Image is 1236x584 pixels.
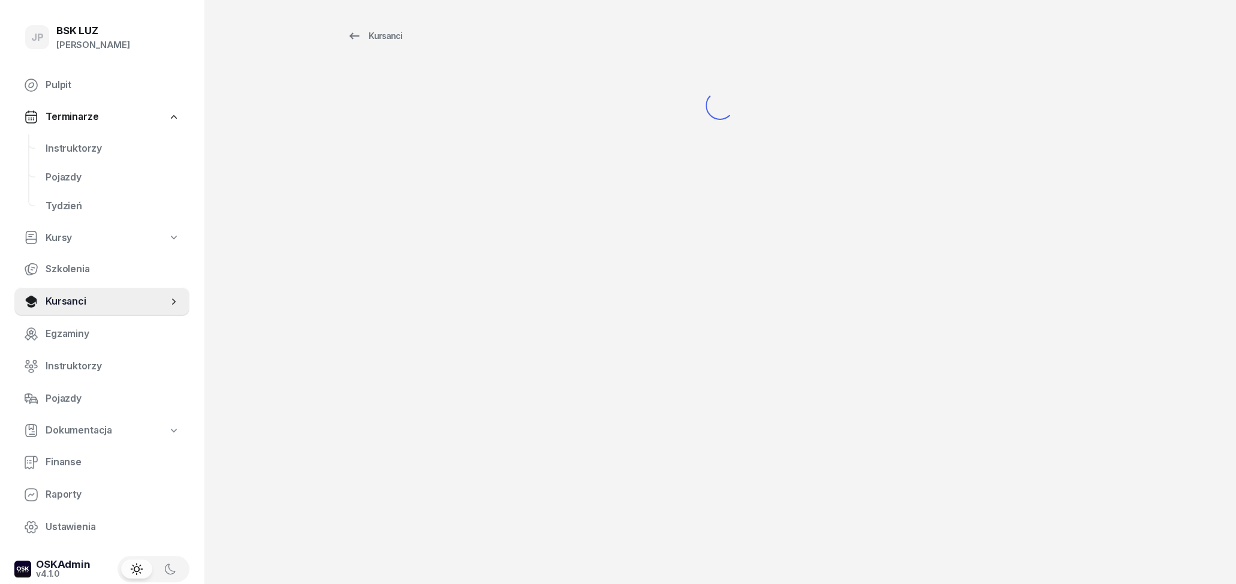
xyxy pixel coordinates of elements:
a: Pojazdy [36,163,189,192]
a: Finanse [14,448,189,477]
span: Egzaminy [46,326,180,342]
a: Kursy [14,224,189,252]
div: BSK LUZ [56,26,130,36]
span: Pojazdy [46,391,180,407]
span: Pojazdy [46,170,180,185]
span: Tydzień [46,198,180,214]
div: v4.1.0 [36,570,91,578]
span: Instruktorzy [46,141,180,156]
span: Szkolenia [46,261,180,277]
span: Finanse [46,454,180,470]
span: Dokumentacja [46,423,112,438]
a: Pulpit [14,71,189,100]
span: Raporty [46,487,180,502]
a: Instruktorzy [14,352,189,381]
a: Szkolenia [14,255,189,284]
a: Pojazdy [14,384,189,413]
div: [PERSON_NAME] [56,37,130,53]
a: Kursanci [14,287,189,316]
a: Instruktorzy [36,134,189,163]
img: logo-xs-dark@2x.png [14,561,31,577]
a: Ustawienia [14,513,189,541]
div: Kursanci [347,29,402,43]
span: Kursy [46,230,72,246]
a: Tydzień [36,192,189,221]
span: JP [31,32,44,43]
a: Raporty [14,480,189,509]
a: Terminarze [14,103,189,131]
a: Kursanci [336,24,413,48]
span: Terminarze [46,109,98,125]
a: Egzaminy [14,320,189,348]
span: Pulpit [46,77,180,93]
span: Instruktorzy [46,359,180,374]
span: Kursanci [46,294,168,309]
div: OSKAdmin [36,559,91,570]
span: Ustawienia [46,519,180,535]
a: Dokumentacja [14,417,189,444]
